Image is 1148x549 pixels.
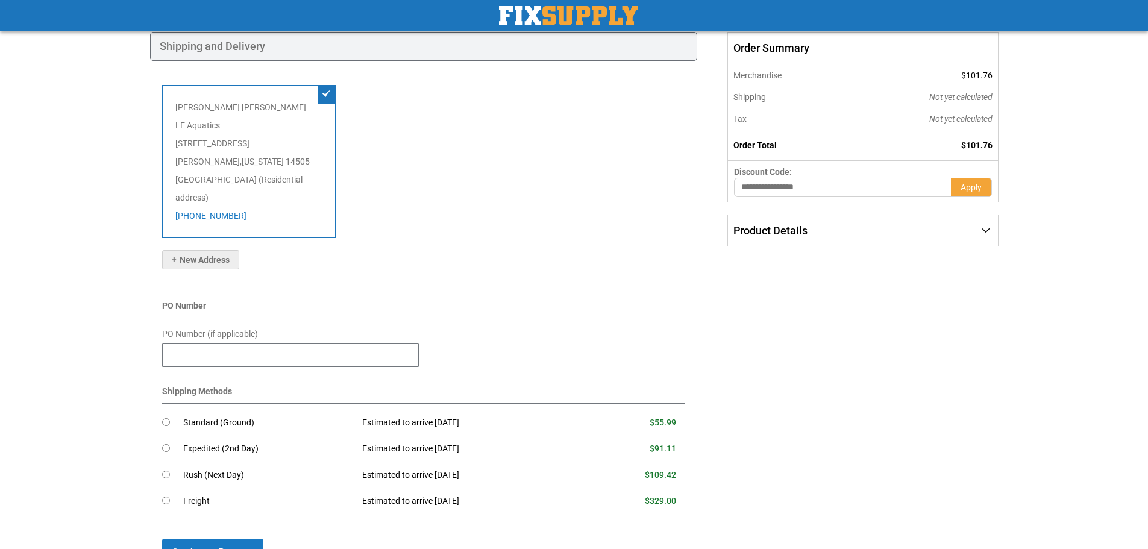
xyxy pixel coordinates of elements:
[162,329,258,339] span: PO Number (if applicable)
[929,114,993,124] span: Not yet calculated
[733,140,777,150] strong: Order Total
[929,92,993,102] span: Not yet calculated
[733,92,766,102] span: Shipping
[183,410,354,436] td: Standard (Ground)
[645,470,676,480] span: $109.42
[175,211,246,221] a: [PHONE_NUMBER]
[172,255,230,265] span: New Address
[728,108,848,130] th: Tax
[728,64,848,86] th: Merchandise
[162,300,686,318] div: PO Number
[353,410,586,436] td: Estimated to arrive [DATE]
[499,6,638,25] a: store logo
[650,444,676,453] span: $91.11
[150,32,698,61] div: Shipping and Delivery
[183,488,354,515] td: Freight
[242,157,284,166] span: [US_STATE]
[727,32,998,64] span: Order Summary
[353,462,586,489] td: Estimated to arrive [DATE]
[183,436,354,462] td: Expedited (2nd Day)
[645,496,676,506] span: $329.00
[961,183,982,192] span: Apply
[162,85,337,238] div: [PERSON_NAME] [PERSON_NAME] LE Aquatics [STREET_ADDRESS] [PERSON_NAME] , 14505 [GEOGRAPHIC_DATA] ...
[734,167,792,177] span: Discount Code:
[650,418,676,427] span: $55.99
[961,140,993,150] span: $101.76
[961,71,993,80] span: $101.76
[162,250,239,269] button: New Address
[353,488,586,515] td: Estimated to arrive [DATE]
[183,462,354,489] td: Rush (Next Day)
[162,385,686,404] div: Shipping Methods
[951,178,992,197] button: Apply
[499,6,638,25] img: Fix Industrial Supply
[733,224,808,237] span: Product Details
[353,436,586,462] td: Estimated to arrive [DATE]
